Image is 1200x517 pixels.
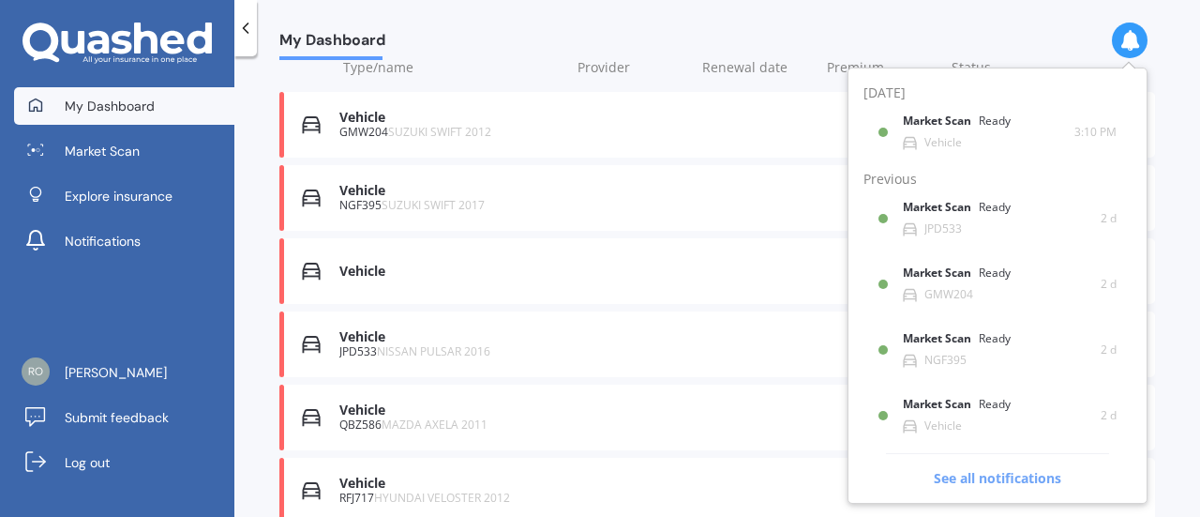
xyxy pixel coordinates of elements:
span: 2 d [1101,406,1117,425]
a: Log out [14,444,234,481]
b: Market Scan [903,201,979,214]
div: GMW204 [339,126,560,139]
img: Vehicle [302,189,321,207]
div: Type/name [343,58,562,77]
span: See all notifications [886,453,1109,488]
div: Ready [979,201,1011,214]
img: Vehicle [302,115,321,134]
div: GMW204 [924,288,973,301]
div: NGF395 [924,354,967,367]
div: Vehicle [339,183,560,199]
span: SUZUKI SWIFT 2012 [388,124,491,140]
span: NISSAN PULSAR 2016 [377,343,490,359]
span: My Dashboard [65,97,155,115]
div: QBZ586 [339,418,560,432]
span: Log out [65,453,110,472]
span: 2 d [1101,341,1117,359]
a: See all notifications [863,453,1132,488]
div: JPD533 [924,222,962,236]
div: Provider [577,58,687,77]
div: RFJ717 [339,492,560,505]
div: Ready [979,398,1011,411]
a: Explore insurance [14,177,234,215]
div: NGF395 [339,199,560,212]
div: Vehicle [339,403,560,418]
span: 2 d [1101,209,1117,228]
div: Vehicle [339,110,560,126]
b: Market Scan [903,114,979,128]
a: My Dashboard [14,87,234,125]
div: Vehicle [339,264,560,280]
div: Premium [827,58,937,77]
div: JPD533 [339,345,560,358]
a: Submit feedback [14,399,234,436]
a: Market Scan [14,132,234,170]
img: Vehicle [302,408,321,427]
span: My Dashboard [279,31,385,56]
a: Notifications [14,222,234,260]
img: Vehicle [302,262,321,281]
div: [DATE] [863,84,1132,104]
div: Previous [863,170,1132,190]
span: 2 d [1101,275,1117,294]
div: Vehicle [924,136,962,149]
img: Vehicle [302,335,321,354]
span: Notifications [65,232,141,251]
span: [PERSON_NAME] [65,363,167,382]
span: Explore insurance [65,187,172,205]
span: MAZDA AXELA 2011 [382,417,487,433]
div: Renewal date [702,58,812,77]
span: SUZUKI SWIFT 2017 [382,197,485,213]
span: HYUNDAI VELOSTER 2012 [374,490,510,506]
img: Vehicle [302,481,321,500]
div: Ready [979,114,1011,128]
span: 3:10 PM [1074,123,1117,142]
span: Market Scan [65,142,140,160]
div: Vehicle [339,476,560,492]
b: Market Scan [903,266,979,280]
a: [PERSON_NAME] [14,354,234,391]
b: Market Scan [903,332,979,345]
div: Ready [979,266,1011,280]
img: 23ef4ab13b9f2f0f39defd2fde1a7e11 [22,357,50,386]
div: Ready [979,332,1011,345]
span: Submit feedback [65,408,169,427]
div: Vehicle [924,419,962,433]
div: Vehicle [339,329,560,345]
b: Market Scan [903,398,979,411]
